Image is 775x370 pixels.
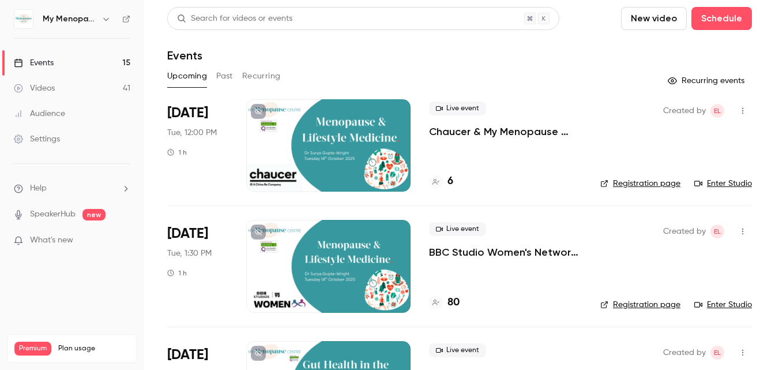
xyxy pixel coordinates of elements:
[710,104,724,118] span: Emma Lambourne
[714,104,721,118] span: EL
[30,234,73,246] span: What's new
[429,174,453,189] a: 6
[714,225,721,238] span: EL
[14,83,55,94] div: Videos
[710,346,724,360] span: Emma Lambourne
[167,220,228,312] div: Oct 14 Tue, 1:30 PM (Europe/London)
[116,236,130,246] iframe: Noticeable Trigger
[663,346,706,360] span: Created by
[167,104,208,122] span: [DATE]
[82,209,106,220] span: new
[167,346,208,364] span: [DATE]
[14,108,65,119] div: Audience
[600,299,680,311] a: Registration page
[14,57,54,69] div: Events
[43,13,97,25] h6: My Menopause Centre
[167,48,202,62] h1: Events
[167,148,187,157] div: 1 h
[691,7,752,30] button: Schedule
[14,133,60,145] div: Settings
[429,343,486,357] span: Live event
[429,295,460,311] a: 80
[429,222,486,236] span: Live event
[14,10,33,28] img: My Menopause Centre
[30,208,76,220] a: SpeakerHub
[14,182,130,195] li: help-dropdown-opener
[30,182,47,195] span: Help
[167,67,207,85] button: Upcoming
[694,299,752,311] a: Enter Studio
[621,7,687,30] button: New video
[447,295,460,311] h4: 80
[167,248,212,259] span: Tue, 1:30 PM
[663,225,706,238] span: Created by
[58,344,130,353] span: Plan usage
[216,67,233,85] button: Past
[242,67,281,85] button: Recurring
[14,342,51,356] span: Premium
[600,178,680,189] a: Registration page
[663,104,706,118] span: Created by
[167,225,208,243] span: [DATE]
[429,245,582,259] a: BBC Studio Women's Network & My Menopause Centre, presents Menopause & Lifestyle Medicine
[167,127,217,139] span: Tue, 12:00 PM
[177,13,292,25] div: Search for videos or events
[429,102,486,115] span: Live event
[167,268,187,278] div: 1 h
[710,225,724,238] span: Emma Lambourne
[663,72,752,90] button: Recurring events
[694,178,752,189] a: Enter Studio
[167,99,228,192] div: Oct 14 Tue, 12:00 PM (Europe/London)
[429,125,582,139] a: Chaucer & My Menopause Centre presents, "Menopause & Lifestyle Medicine"
[714,346,721,360] span: EL
[447,174,453,189] h4: 6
